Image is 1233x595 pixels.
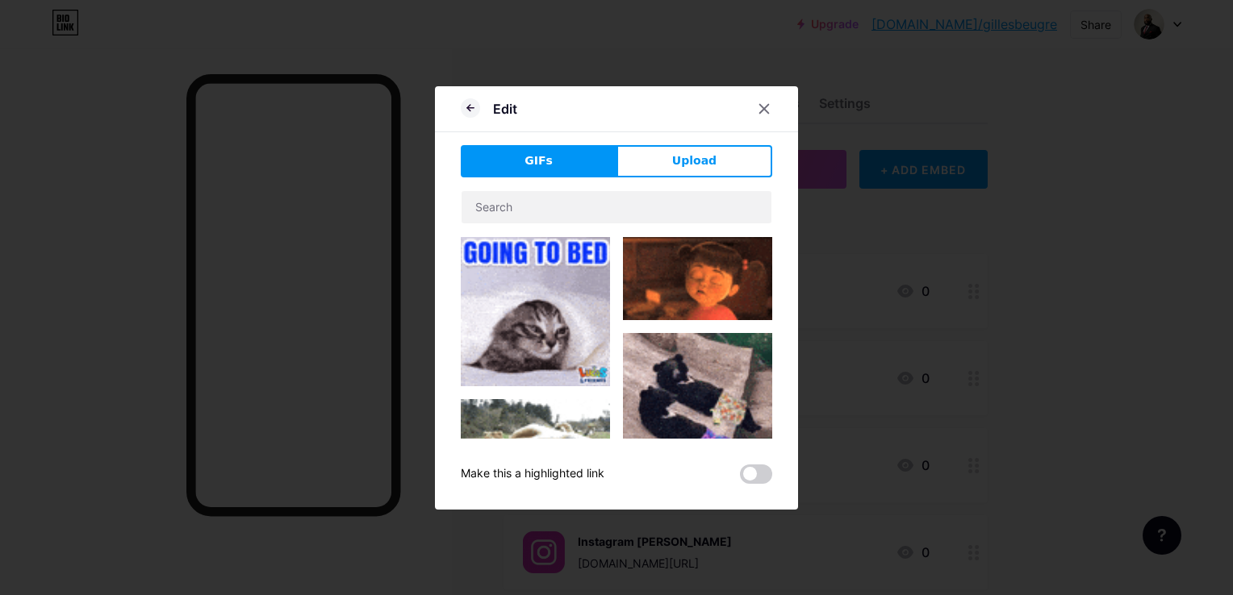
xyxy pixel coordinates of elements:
span: GIFs [525,152,553,169]
div: Make this a highlighted link [461,464,604,484]
img: Gihpy [461,237,610,386]
div: Edit [493,99,517,119]
input: Search [462,191,771,223]
img: Gihpy [623,333,772,468]
img: Gihpy [623,237,772,321]
img: Gihpy [461,399,610,524]
button: GIFs [461,145,616,177]
button: Upload [616,145,772,177]
span: Upload [672,152,717,169]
